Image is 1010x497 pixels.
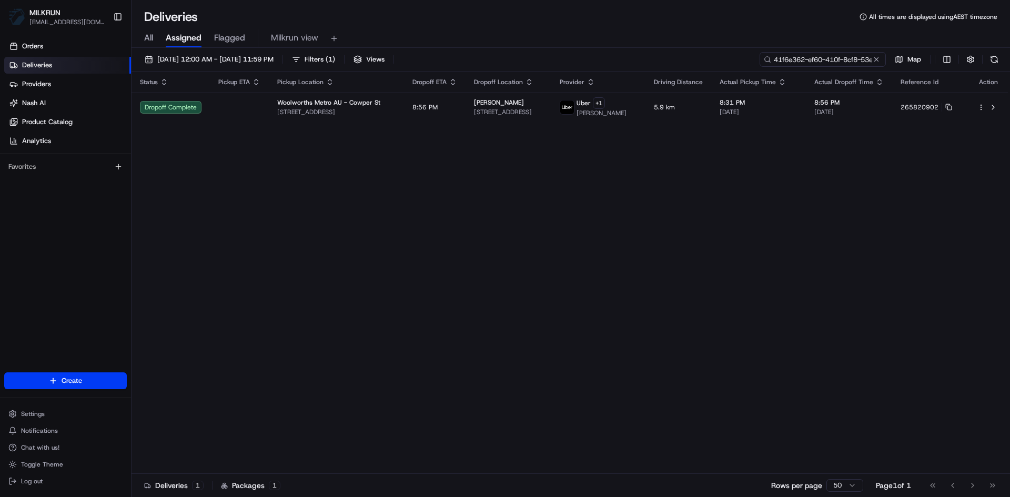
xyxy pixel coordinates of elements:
span: Orders [22,42,43,51]
button: Filters(1) [287,52,340,67]
span: [DATE] 12:00 AM - [DATE] 11:59 PM [157,55,274,64]
span: Nash AI [22,98,46,108]
button: Toggle Theme [4,457,127,472]
button: MILKRUN [29,7,60,18]
div: 1 [269,481,280,490]
p: Rows per page [771,480,822,491]
button: MILKRUNMILKRUN[EMAIL_ADDRESS][DOMAIN_NAME] [4,4,109,29]
button: Chat with us! [4,440,127,455]
span: Reference Id [901,78,938,86]
div: Deliveries [144,480,204,491]
span: [DATE] [720,108,797,116]
a: Analytics [4,133,131,149]
span: Chat with us! [21,443,59,452]
button: +1 [593,97,605,109]
span: Flagged [214,32,245,44]
span: Milkrun view [271,32,318,44]
button: [DATE] 12:00 AM - [DATE] 11:59 PM [140,52,278,67]
button: Create [4,372,127,389]
button: Log out [4,474,127,489]
span: Woolworths Metro AU - Cowper St [277,98,380,107]
span: Log out [21,477,43,485]
span: All times are displayed using AEST timezone [869,13,997,21]
span: ( 1 ) [326,55,335,64]
span: Actual Dropoff Time [814,78,873,86]
h1: Deliveries [144,8,198,25]
span: 8:56 PM [814,98,884,107]
span: Dropoff Location [474,78,523,86]
span: Pickup ETA [218,78,250,86]
span: [STREET_ADDRESS] [474,108,543,116]
span: 8:56 PM [412,103,438,111]
input: Type to search [760,52,886,67]
span: Views [366,55,385,64]
span: Map [907,55,921,64]
div: Favorites [4,158,127,175]
span: Dropoff ETA [412,78,447,86]
span: Create [62,376,82,386]
button: Map [890,52,926,67]
button: Views [349,52,389,67]
span: Provider [560,78,584,86]
span: [STREET_ADDRESS] [277,108,396,116]
span: Notifications [21,427,58,435]
span: Status [140,78,158,86]
a: Providers [4,76,131,93]
span: Filters [305,55,335,64]
span: 8:31 PM [720,98,797,107]
span: Deliveries [22,60,52,70]
span: All [144,32,153,44]
div: Packages [221,480,280,491]
span: Product Catalog [22,117,73,127]
span: Toggle Theme [21,460,63,469]
div: 1 [192,481,204,490]
div: Action [977,78,999,86]
span: Assigned [166,32,201,44]
span: [PERSON_NAME] [474,98,524,107]
span: Driving Distance [654,78,703,86]
span: Providers [22,79,51,89]
span: 5.9 km [654,103,703,111]
span: Pickup Location [277,78,324,86]
a: Orders [4,38,131,55]
button: Settings [4,407,127,421]
span: Settings [21,410,45,418]
a: Product Catalog [4,114,131,130]
button: [EMAIL_ADDRESS][DOMAIN_NAME] [29,18,105,26]
span: [DATE] [814,108,884,116]
span: Uber [577,99,591,107]
button: Notifications [4,423,127,438]
span: [PERSON_NAME] [577,109,627,117]
img: MILKRUN [8,8,25,25]
div: Page 1 of 1 [876,480,911,491]
img: uber-new-logo.jpeg [560,100,574,114]
a: Deliveries [4,57,131,74]
button: Refresh [987,52,1002,67]
span: Analytics [22,136,51,146]
button: 265820902 [901,103,952,111]
span: Actual Pickup Time [720,78,776,86]
a: Nash AI [4,95,131,111]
